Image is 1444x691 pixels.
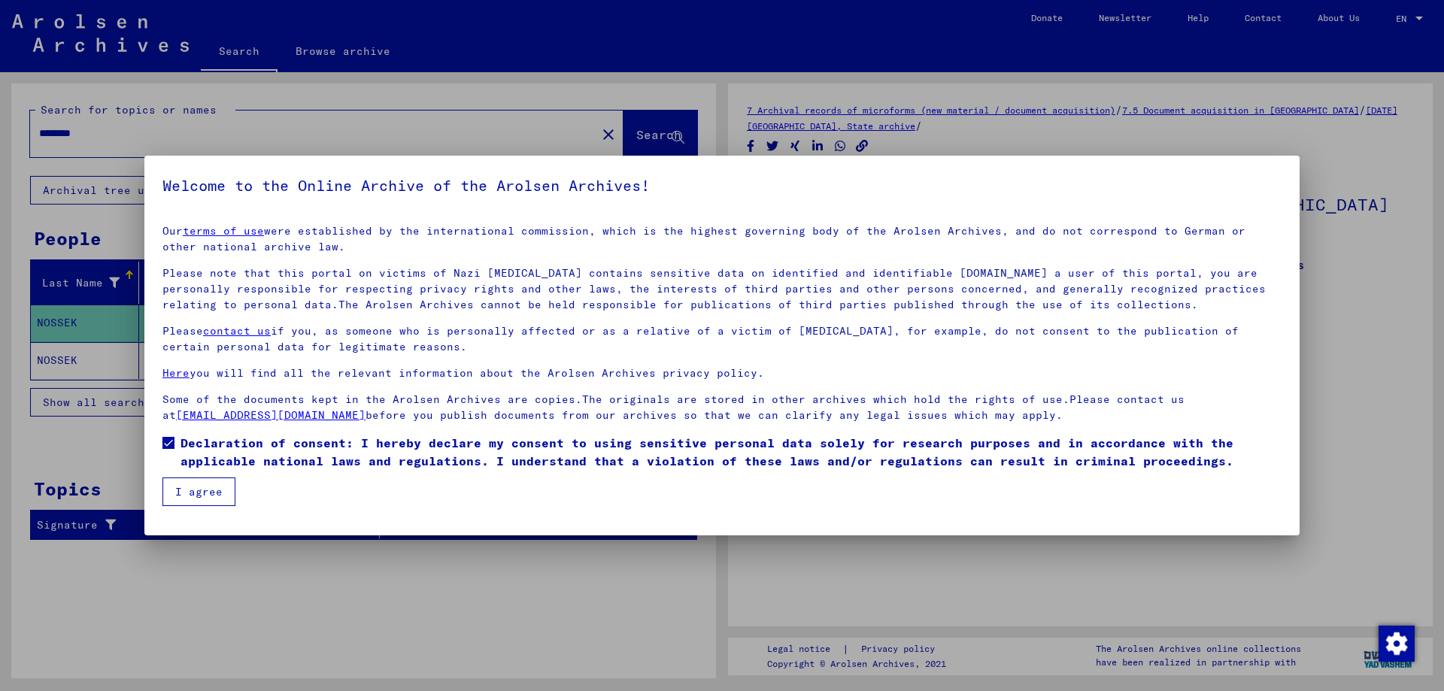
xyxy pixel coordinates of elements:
[162,323,1282,355] p: Please if you, as someone who is personally affected or as a relative of a victim of [MEDICAL_DAT...
[162,477,235,506] button: I agree
[183,224,264,238] a: terms of use
[1378,625,1414,661] div: Change consent
[162,174,1282,198] h5: Welcome to the Online Archive of the Arolsen Archives!
[176,408,366,422] a: [EMAIL_ADDRESS][DOMAIN_NAME]
[180,434,1282,470] span: Declaration of consent: I hereby declare my consent to using sensitive personal data solely for r...
[162,265,1282,313] p: Please note that this portal on victims of Nazi [MEDICAL_DATA] contains sensitive data on identif...
[162,365,1282,381] p: you will find all the relevant information about the Arolsen Archives privacy policy.
[162,392,1282,423] p: Some of the documents kept in the Arolsen Archives are copies.The originals are stored in other a...
[162,223,1282,255] p: Our were established by the international commission, which is the highest governing body of the ...
[162,366,190,380] a: Here
[1379,626,1415,662] img: Change consent
[203,324,271,338] a: contact us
